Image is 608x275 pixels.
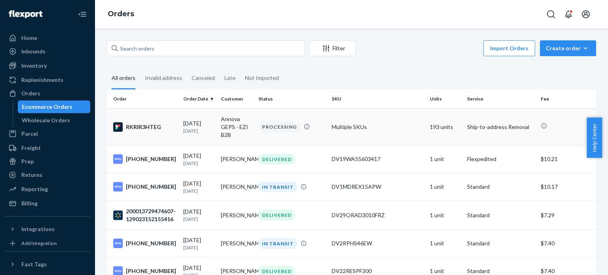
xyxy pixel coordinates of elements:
div: Invalid address [145,68,182,88]
a: Orders [5,87,90,100]
p: Standard [467,239,534,247]
p: Standard [467,211,534,219]
p: [DATE] [183,216,215,222]
th: SKU [329,89,426,108]
a: Returns [5,169,90,181]
div: Canceled [192,68,215,88]
div: [DATE] [183,119,215,134]
button: Import Orders [483,40,535,56]
button: Help Center [587,118,602,158]
a: Reporting [5,183,90,195]
button: Create order [540,40,596,56]
a: Ecommerce Orders [18,101,91,113]
div: Add Integration [21,240,57,247]
th: Status [255,89,329,108]
div: DV2RPHS46EW [332,239,423,247]
td: Annova GEPS - EZI B2B [218,108,255,145]
td: 1 unit [427,229,464,257]
td: 1 unit [427,201,464,229]
div: Ecommerce Orders [22,103,72,111]
td: 1 unit [427,145,464,173]
p: [DATE] [183,160,215,167]
div: [PHONE_NUMBER] [113,239,177,248]
div: RKRIR3HTEG [113,122,177,132]
button: Open account menu [578,6,594,22]
td: $7.29 [538,201,596,229]
img: Flexport logo [9,10,42,18]
a: Wholesale Orders [18,114,91,127]
div: Inventory [21,62,47,70]
div: Billing [21,199,38,207]
div: Prep [21,157,34,165]
td: [PERSON_NAME] [218,229,255,257]
div: Filter [310,44,355,52]
div: [PHONE_NUMBER] [113,154,177,164]
ol: breadcrumbs [101,3,141,26]
a: Orders [108,9,134,18]
p: [DATE] [183,127,215,134]
div: IN TRANSIT [258,238,297,249]
p: Flexpedited [467,155,534,163]
a: Inbounds [5,45,90,58]
div: Create order [546,44,590,52]
input: Search orders [107,40,305,56]
div: [DATE] [183,236,215,251]
div: Freight [21,144,41,152]
div: IN TRANSIT [258,182,297,192]
td: Multiple SKUs [329,108,426,145]
div: DELIVERED [258,210,295,220]
td: [PERSON_NAME] [218,201,255,229]
a: Billing [5,197,90,210]
div: DV29ORAD3010FRZ [332,211,423,219]
div: Wholesale Orders [22,116,70,124]
div: PROCESSING [258,121,300,132]
td: 193 units [427,108,464,145]
td: 1 unit [427,173,464,201]
div: Integrations [21,225,55,233]
div: [DATE] [183,180,215,194]
a: Freight [5,142,90,154]
button: Integrations [5,223,90,235]
a: Parcel [5,127,90,140]
p: [DATE] [183,244,215,251]
td: $10.21 [538,145,596,173]
a: Inventory [5,59,90,72]
div: All orders [112,68,135,89]
th: Service [464,89,537,108]
div: Home [21,34,37,42]
th: Order Date [180,89,218,108]
a: Home [5,32,90,44]
div: Orders [21,89,40,97]
div: DV19WA55603417 [332,155,423,163]
td: $10.17 [538,173,596,201]
div: [PHONE_NUMBER] [113,182,177,192]
div: Replenishments [21,76,63,84]
div: Reporting [21,185,48,193]
td: $7.40 [538,229,596,257]
div: Fast Tags [21,260,47,268]
button: Close Navigation [74,6,90,22]
p: Standard [467,183,534,191]
th: Fee [538,89,596,108]
button: Fast Tags [5,258,90,271]
div: 200013729474607-129023152155416 [113,207,177,223]
div: Customer [221,95,252,102]
td: [PERSON_NAME] [218,145,255,173]
td: Ship-to-address Removal [464,108,537,145]
button: Open notifications [560,6,576,22]
p: [DATE] [183,188,215,194]
div: [DATE] [183,152,215,167]
td: [PERSON_NAME] [218,173,255,201]
a: Add Integration [5,239,90,248]
div: Inbounds [21,47,46,55]
div: DV22RESPF300 [332,267,423,275]
div: Late [224,68,236,88]
a: Replenishments [5,74,90,86]
p: Standard [467,267,534,275]
div: [DATE] [183,208,215,222]
a: Prep [5,155,90,168]
div: Not Imported [245,68,279,88]
div: DELIVERED [258,154,295,165]
button: Filter [310,40,355,56]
